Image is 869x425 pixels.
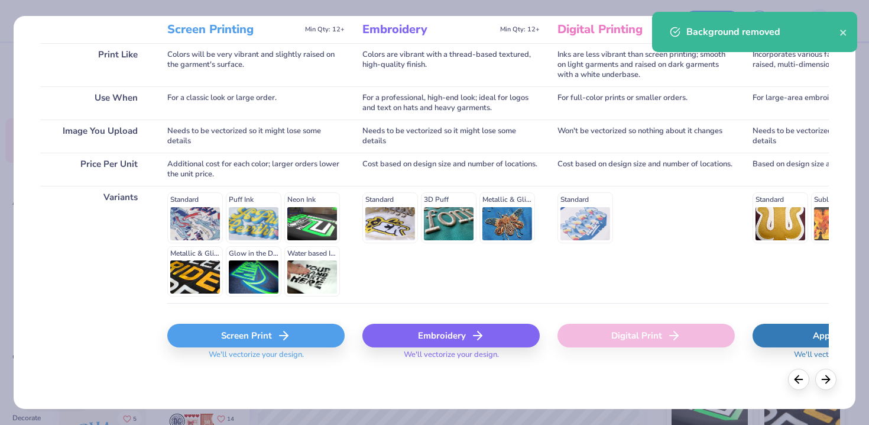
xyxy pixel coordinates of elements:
div: Needs to be vectorized so it might lose some details [362,120,540,153]
div: For a professional, high-end look; ideal for logos and text on hats and heavy garments. [362,86,540,120]
button: close [839,25,848,39]
span: We'll vectorize your design. [204,350,309,367]
div: For full-color prints or smaller orders. [557,86,735,120]
span: Min Qty: 12+ [500,25,540,34]
span: Min Qty: 12+ [305,25,345,34]
div: Screen Print [167,324,345,347]
div: Use When [40,86,150,120]
div: Needs to be vectorized so it might lose some details [167,120,345,153]
div: Image You Upload [40,120,150,153]
div: Background removed [686,25,839,39]
span: We'll vectorize your design. [399,350,504,367]
h3: Digital Printing [557,22,690,37]
div: For a classic look or large order. [167,86,345,120]
div: Colors are vibrant with a thread-based textured, high-quality finish. [362,43,540,86]
div: Colors will be very vibrant and slightly raised on the garment's surface. [167,43,345,86]
div: Additional cost for each color; larger orders lower the unit price. [167,153,345,186]
div: Cost based on design size and number of locations. [557,153,735,186]
div: Embroidery [362,324,540,347]
div: Won't be vectorized so nothing about it changes [557,120,735,153]
div: Cost based on design size and number of locations. [362,153,540,186]
div: Price Per Unit [40,153,150,186]
div: Inks are less vibrant than screen printing; smooth on light garments and raised on dark garments ... [557,43,735,86]
div: Digital Print [557,324,735,347]
div: Print Like [40,43,150,86]
h3: Screen Printing [167,22,300,37]
div: Variants [40,186,150,303]
h3: Embroidery [362,22,495,37]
